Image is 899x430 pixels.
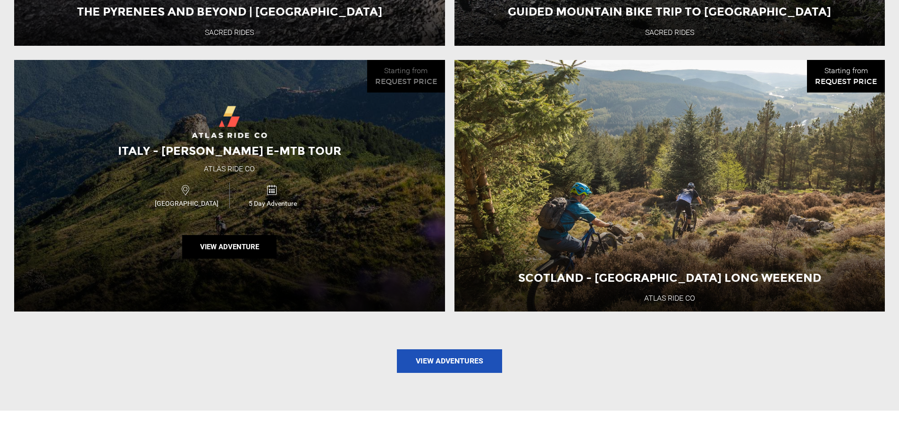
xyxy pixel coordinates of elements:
[118,144,341,158] span: Italy - [PERSON_NAME] E-MTB Tour
[143,199,229,208] span: [GEOGRAPHIC_DATA]
[192,106,267,138] img: images
[182,235,277,259] button: View Adventure
[397,349,502,373] a: View Adventures
[230,199,315,208] span: 5 Day Adventure
[204,164,255,175] div: Atlas Ride Co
